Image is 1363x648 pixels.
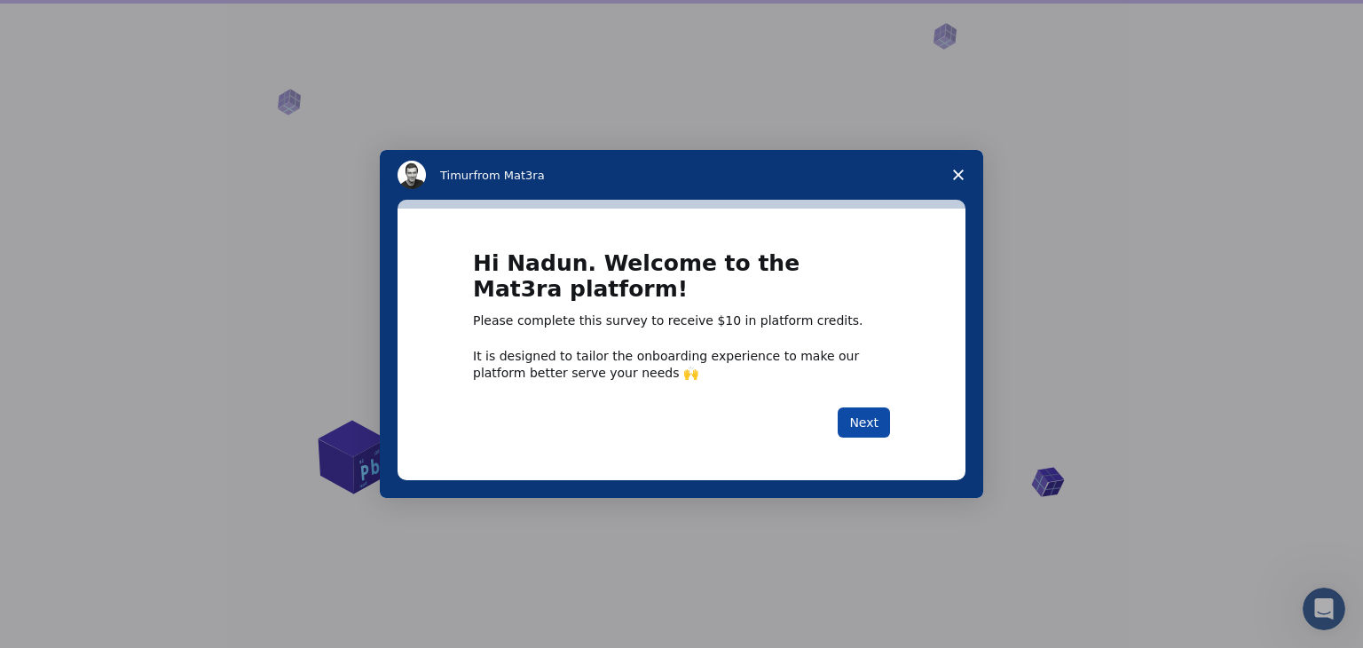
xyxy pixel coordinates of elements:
h1: Hi Nadun. Welcome to the Mat3ra platform! [473,251,890,312]
div: It is designed to tailor the onboarding experience to make our platform better serve your needs 🙌 [473,348,890,380]
div: Please complete this survey to receive $10 in platform credits. [473,312,890,330]
span: Timur [440,169,473,182]
span: Support [35,12,99,28]
span: from Mat3ra [473,169,544,182]
button: Next [838,407,890,438]
span: Close survey [934,150,983,200]
img: Profile image for Timur [398,161,426,189]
